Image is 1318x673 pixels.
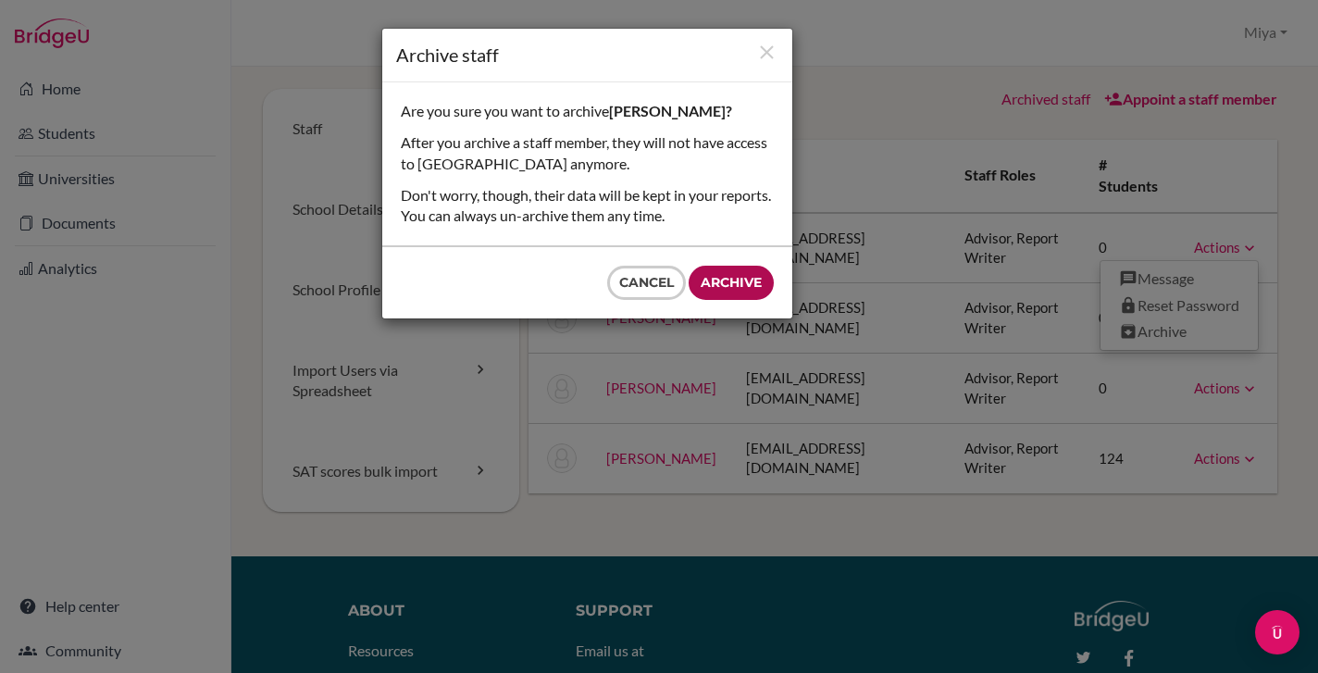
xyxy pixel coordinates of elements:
button: Close [755,41,778,66]
button: Cancel [607,266,686,300]
input: Archive [689,266,774,300]
div: Open Intercom Messenger [1255,610,1299,654]
div: Are you sure you want to archive After you archive a staff member, they will not have access to [... [382,82,792,245]
h1: Archive staff [396,43,778,68]
strong: [PERSON_NAME]? [609,102,732,119]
